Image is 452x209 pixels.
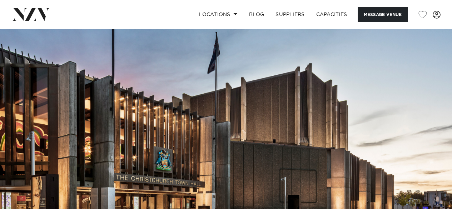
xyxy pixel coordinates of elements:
[270,7,310,22] a: SUPPLIERS
[311,7,353,22] a: Capacities
[243,7,270,22] a: BLOG
[193,7,243,22] a: Locations
[358,7,408,22] button: Message Venue
[11,8,50,21] img: nzv-logo.png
